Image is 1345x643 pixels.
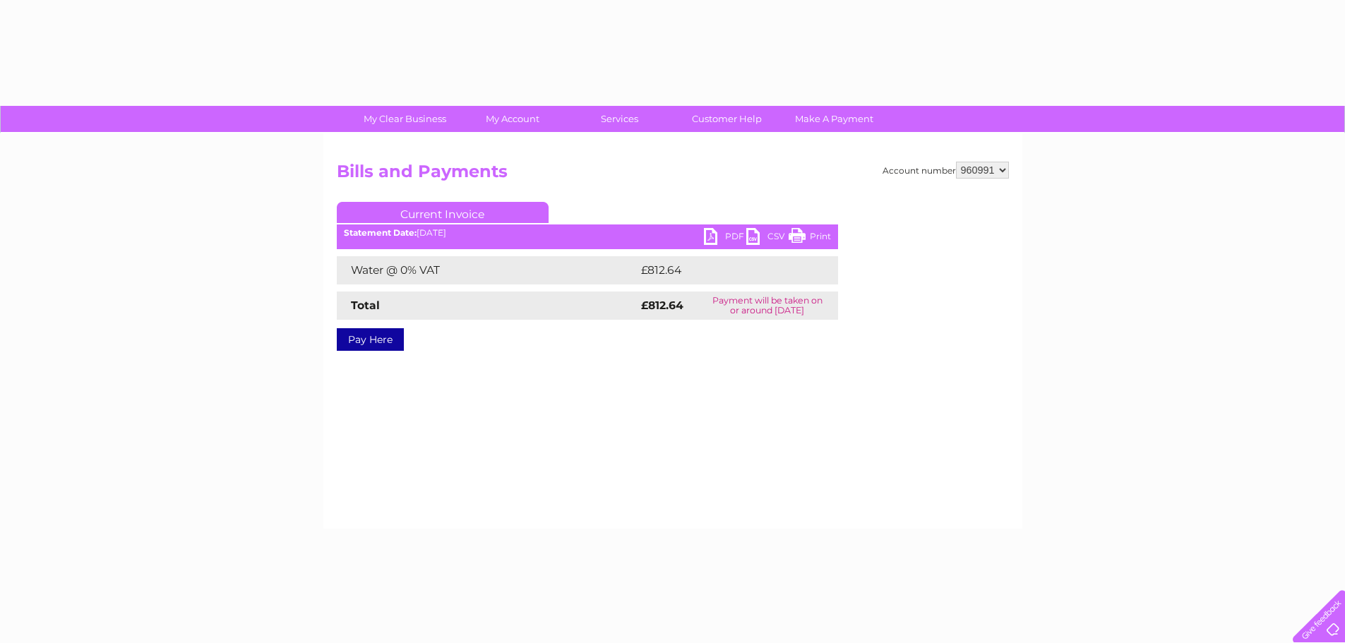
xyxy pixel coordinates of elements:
[561,106,678,132] a: Services
[704,228,746,248] a: PDF
[337,256,638,284] td: Water @ 0% VAT
[347,106,463,132] a: My Clear Business
[697,292,838,320] td: Payment will be taken on or around [DATE]
[669,106,785,132] a: Customer Help
[789,228,831,248] a: Print
[641,299,683,312] strong: £812.64
[776,106,892,132] a: Make A Payment
[638,256,812,284] td: £812.64
[337,228,838,238] div: [DATE]
[344,227,417,238] b: Statement Date:
[337,202,549,223] a: Current Invoice
[337,328,404,351] a: Pay Here
[746,228,789,248] a: CSV
[337,162,1009,188] h2: Bills and Payments
[454,106,570,132] a: My Account
[351,299,380,312] strong: Total
[883,162,1009,179] div: Account number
